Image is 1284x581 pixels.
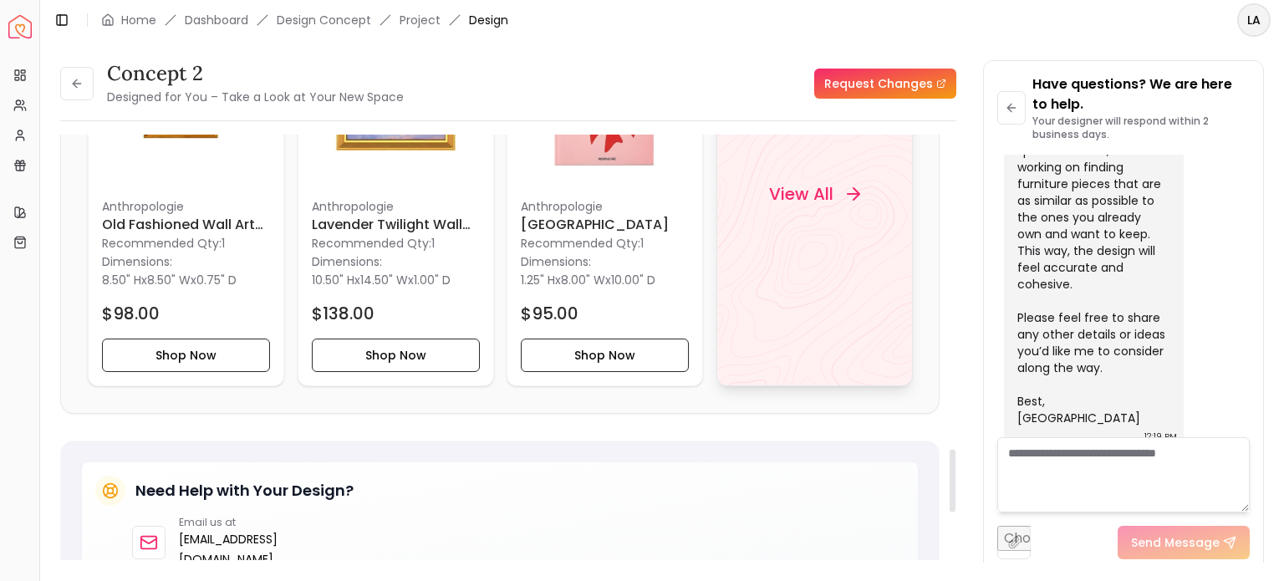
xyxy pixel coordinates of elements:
span: 8.50" W [147,272,191,288]
button: LA [1237,3,1271,37]
p: Anthropologie [521,198,689,215]
p: x x [102,272,237,288]
a: [EMAIL_ADDRESS][DOMAIN_NAME] [179,529,305,569]
h6: Lavender Twilight Wall Art With Frame [312,215,480,235]
span: 1.25" H [521,272,555,288]
a: Project [400,12,441,28]
img: Spacejoy Logo [8,15,32,38]
span: Design [469,12,508,28]
a: Palm Beach imageAnthropologie[GEOGRAPHIC_DATA]Recommended Qty:1Dimensions:1.25" Hx8.00" Wx10.00" ... [507,3,703,386]
p: Email us at [179,516,305,529]
p: x x [312,272,451,288]
button: Shop Now [102,339,270,372]
div: 12:19 PM [1144,428,1177,445]
li: Design Concept [277,12,371,28]
button: Shop Now [521,339,689,372]
p: Your designer will respond within 2 business days. [1032,115,1250,141]
h4: $138.00 [312,302,374,325]
p: Dimensions: [312,252,382,272]
div: Old Fashioned Wall Art Framed [88,3,284,386]
p: Have questions? We are here to help. [1032,74,1250,115]
h4: $95.00 [521,302,578,325]
span: 14.50" W [360,272,408,288]
p: Recommended Qty: 1 [102,235,270,252]
small: Designed for You – Take a Look at Your New Space [107,89,404,105]
a: Home [121,12,156,28]
a: Dashboard [185,12,248,28]
span: 10.00" D [611,272,655,288]
p: x x [521,272,655,288]
h3: concept 2 [107,60,404,87]
h6: [GEOGRAPHIC_DATA] [521,215,689,235]
div: Lavender Twilight Wall Art With Frame [298,3,494,386]
a: Lavender Twilight Wall Art With Frame imageAnthropologieLavender Twilight Wall Art With FrameReco... [298,3,494,386]
span: LA [1239,5,1269,35]
h6: Old Fashioned Wall Art Framed [102,215,270,235]
span: 8.50" H [102,272,141,288]
span: 0.75" D [196,272,237,288]
h5: Need Help with Your Design? [135,479,354,502]
p: Anthropologie [102,198,270,215]
p: Anthropologie [312,198,480,215]
a: View All [716,3,913,386]
div: Palm Beach [507,3,703,386]
p: Recommended Qty: 1 [521,235,689,252]
button: Shop Now [312,339,480,372]
span: 10.50" H [312,272,354,288]
a: Old Fashioned Wall Art Framed imageAnthropologieOld Fashioned Wall Art FramedRecommended Qty:1Dim... [88,3,284,386]
nav: breadcrumb [101,12,508,28]
a: Request Changes [814,69,956,99]
p: Dimensions: [521,252,591,272]
h4: $98.00 [102,302,160,325]
h4: View All [768,182,833,206]
span: 8.00" W [561,272,605,288]
span: 1.00" D [414,272,451,288]
p: Recommended Qty: 1 [312,235,480,252]
a: Spacejoy [8,15,32,38]
p: Dimensions: [102,252,172,272]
